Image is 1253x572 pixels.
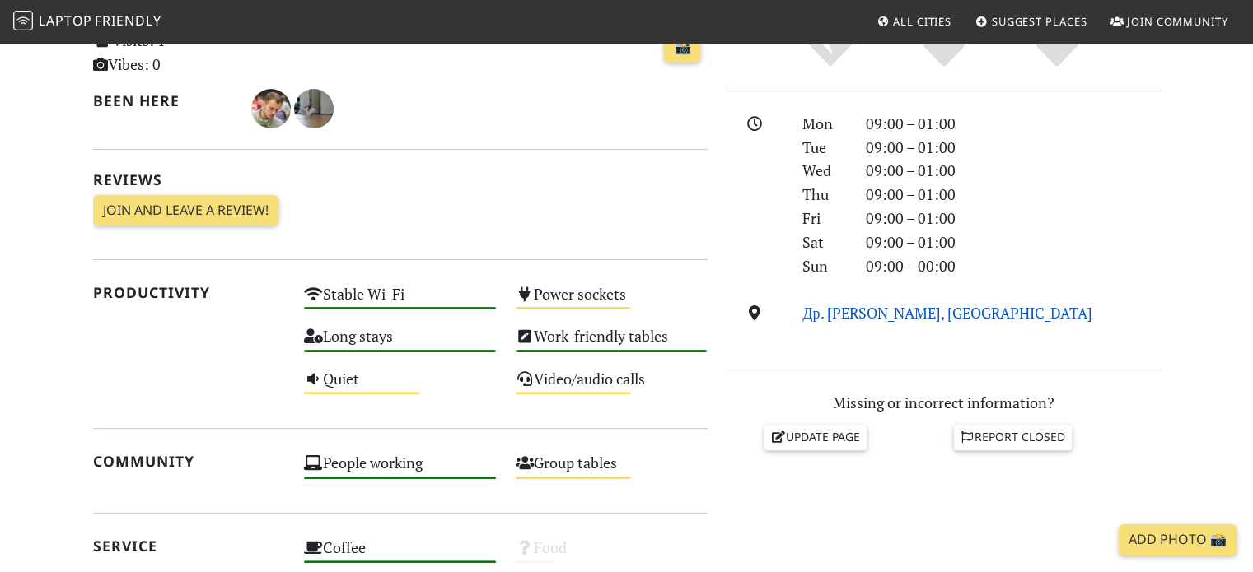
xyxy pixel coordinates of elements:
[294,365,506,407] div: Quiet
[792,112,855,136] div: Mon
[764,425,867,449] a: Update page
[93,92,232,109] h2: Been here
[792,136,855,160] div: Tue
[893,14,951,29] span: All Cities
[792,207,855,230] div: Fri
[93,537,285,555] h2: Service
[856,230,1171,254] div: 09:00 – 01:00
[856,254,1171,278] div: 09:00 – 00:00
[1000,25,1114,70] div: Definitely!
[969,7,1094,36] a: Suggest Places
[792,183,855,207] div: Thu
[251,97,294,117] span: Mladen Milićević
[93,453,285,470] h2: Community
[954,425,1073,449] a: Report closed
[774,25,887,70] div: No
[13,7,161,36] a: LaptopFriendly LaptopFriendly
[294,449,506,491] div: People working
[93,29,285,77] p: Visits: 1 Vibes: 0
[992,14,1087,29] span: Suggest Places
[294,89,334,128] img: 1395-crveni.jpg
[856,183,1171,207] div: 09:00 – 01:00
[294,281,506,323] div: Stable Wi-Fi
[93,195,278,226] a: Join and leave a review!
[792,254,855,278] div: Sun
[39,12,92,30] span: Laptop
[1104,7,1235,36] a: Join Community
[506,365,718,407] div: Video/audio calls
[294,97,334,117] span: Crveni Mak
[802,303,1092,323] a: Др. [PERSON_NAME], [GEOGRAPHIC_DATA]
[727,391,1161,415] p: Missing or incorrect information?
[506,281,718,323] div: Power sockets
[93,284,285,301] h2: Productivity
[856,159,1171,183] div: 09:00 – 01:00
[95,12,161,30] span: Friendly
[664,32,700,63] a: 📸
[506,449,718,491] div: Group tables
[792,159,855,183] div: Wed
[13,11,33,30] img: LaptopFriendly
[856,136,1171,160] div: 09:00 – 01:00
[887,25,1001,70] div: Yes
[1127,14,1228,29] span: Join Community
[93,171,708,188] h2: Reviews
[506,323,718,365] div: Work-friendly tables
[251,89,291,128] img: 968-mladen.jpg
[792,230,855,254] div: Sat
[294,323,506,365] div: Long stays
[856,207,1171,230] div: 09:00 – 01:00
[856,112,1171,136] div: 09:00 – 01:00
[870,7,958,36] a: All Cities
